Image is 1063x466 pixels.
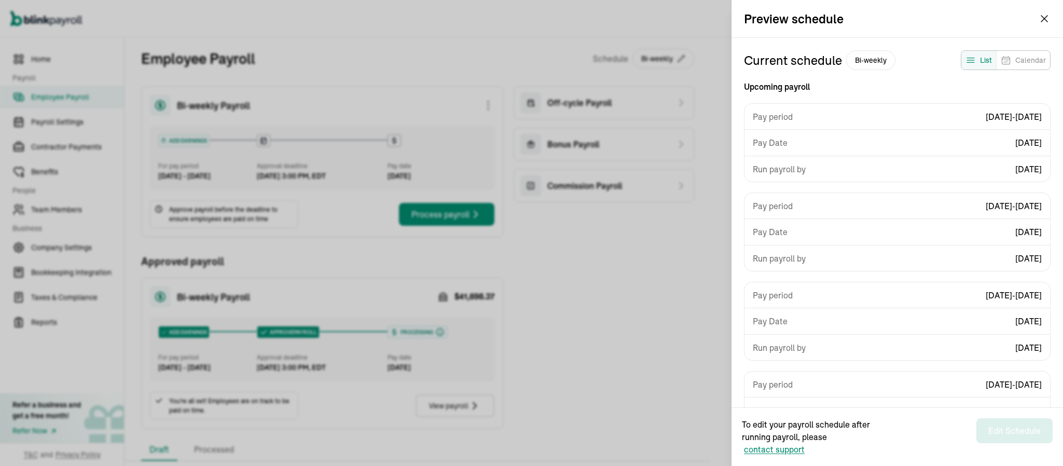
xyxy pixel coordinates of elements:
span: Pay period [753,289,793,301]
span: Pay Date [753,315,788,327]
span: Pay Date [753,226,788,238]
span: [DATE] - [DATE] [986,200,1042,212]
span: [DATE] [1015,341,1042,354]
span: [DATE] - [DATE] [986,378,1042,391]
span: Calendar [1015,55,1046,65]
span: [DATE] - [DATE] [986,289,1042,301]
span: Run payroll by [753,252,806,265]
span: [DATE] - [DATE] [986,111,1042,123]
span: Run payroll by [753,341,806,354]
span: Pay period [753,111,793,123]
span: Run payroll by [753,163,806,175]
p: Current schedule [744,50,895,70]
div: Feeds [961,50,1051,70]
h3: Preview schedule [744,10,844,27]
button: Contact support [744,443,805,456]
button: Edit Schedule [976,418,1053,443]
span: [DATE] [1015,252,1042,265]
span: Pay period [753,200,793,212]
span: Bi-weekly [846,50,895,70]
span: [DATE] [1015,315,1042,327]
span: Pay Date [753,404,788,417]
span: [DATE] [1015,226,1042,238]
span: To edit your payroll schedule after running payroll, please [742,418,889,456]
span: [DATE] [1015,136,1042,149]
span: [DATE] [1015,163,1042,175]
span: List [980,55,992,65]
p: Upcoming payroll [744,80,1051,93]
span: [DATE] [1015,404,1042,417]
span: Pay period [753,378,793,391]
span: Pay Date [753,136,788,149]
